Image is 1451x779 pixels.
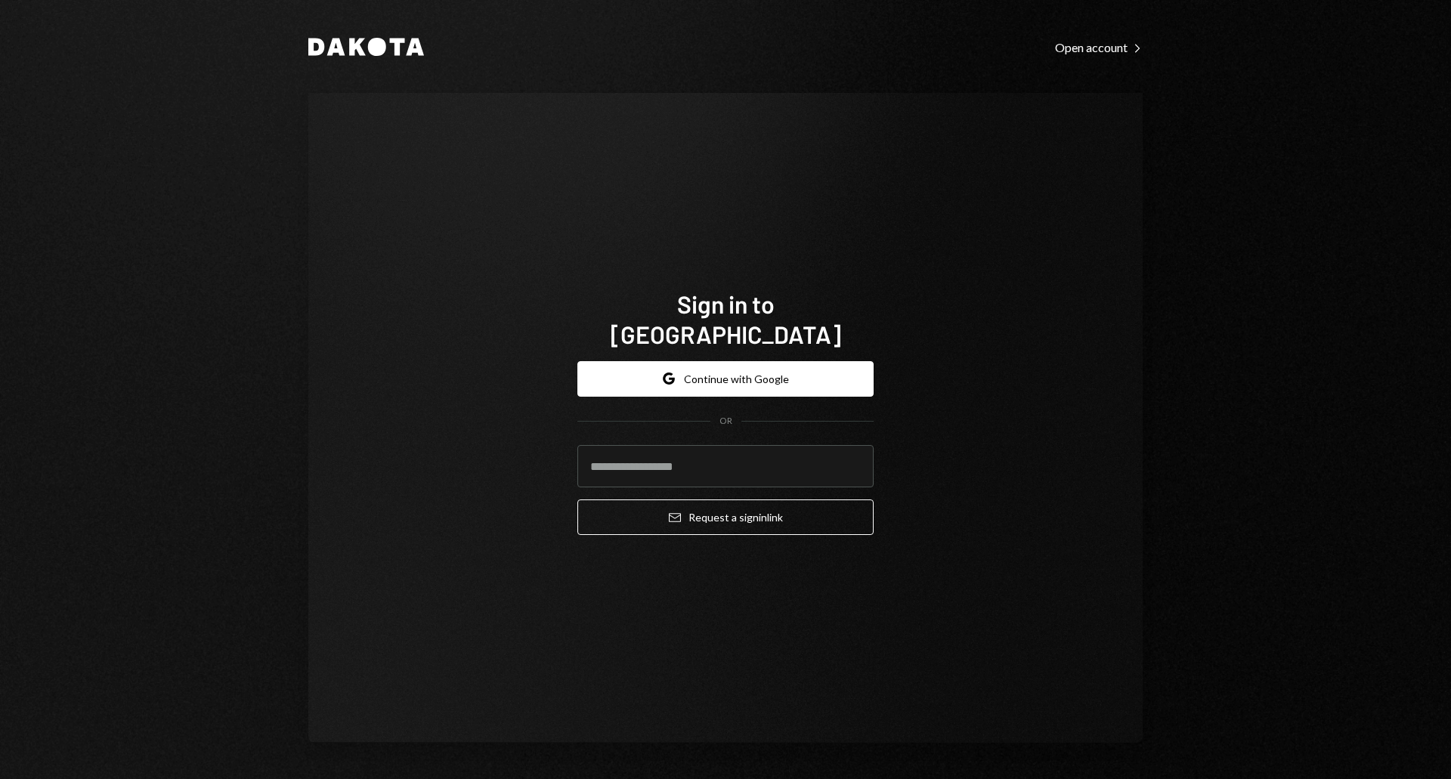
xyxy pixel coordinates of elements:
a: Open account [1055,39,1143,55]
button: Request a signinlink [577,499,874,535]
h1: Sign in to [GEOGRAPHIC_DATA] [577,289,874,349]
button: Continue with Google [577,361,874,397]
div: OR [719,415,732,428]
div: Open account [1055,40,1143,55]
